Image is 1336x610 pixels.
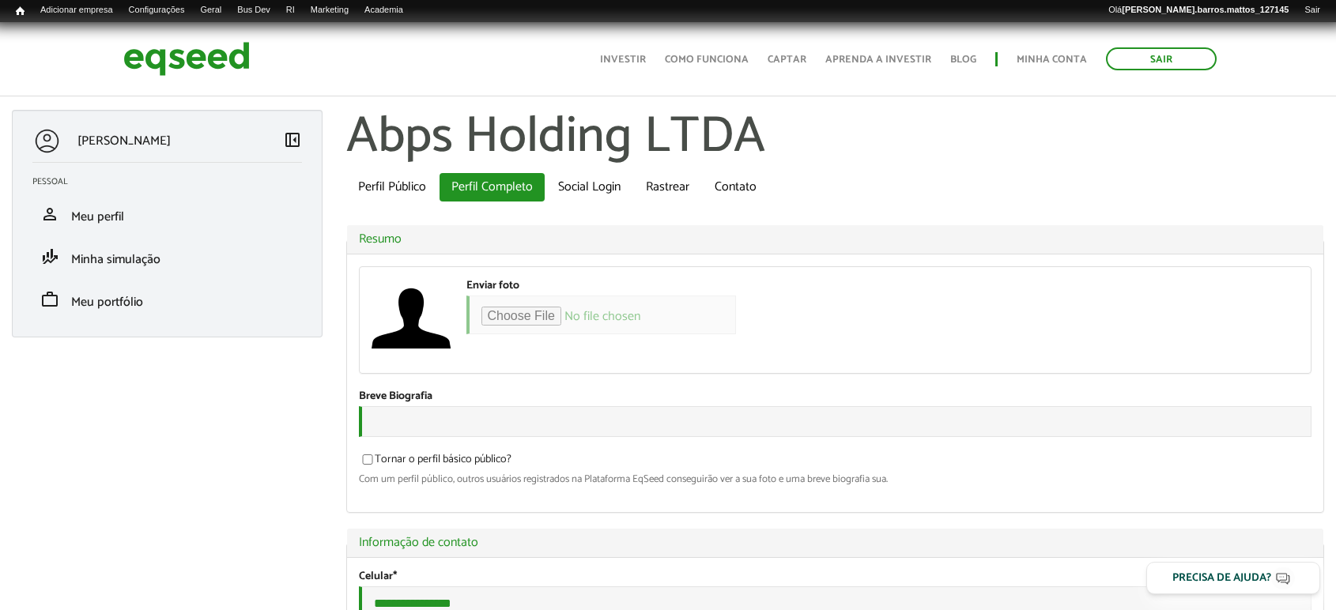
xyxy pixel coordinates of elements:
[359,474,1312,484] div: Com um perfil público, outros usuários registrados na Plataforma EqSeed conseguirão ver a sua fot...
[40,205,59,224] span: person
[71,249,160,270] span: Minha simulação
[353,454,382,465] input: Tornar o perfil básico público?
[283,130,302,149] span: left_panel_close
[1296,4,1328,17] a: Sair
[600,55,646,65] a: Investir
[32,177,314,186] h2: Pessoal
[32,290,302,309] a: workMeu portfólio
[665,55,749,65] a: Como funciona
[359,391,432,402] label: Breve Biografia
[768,55,806,65] a: Captar
[123,38,250,80] img: EqSeed
[192,4,229,17] a: Geral
[393,567,397,586] span: Este campo é obrigatório.
[32,247,302,266] a: finance_modeMinha simulação
[466,281,519,292] label: Enviar foto
[121,4,193,17] a: Configurações
[283,130,302,152] a: Colapsar menu
[229,4,278,17] a: Bus Dev
[703,173,768,201] a: Contato
[71,206,124,228] span: Meu perfil
[825,55,931,65] a: Aprenda a investir
[372,279,451,358] img: Foto de Abps Holding LTDA
[40,247,59,266] span: finance_mode
[21,193,314,235] li: Meu perfil
[1100,4,1296,17] a: Olá[PERSON_NAME].barros.mattos_127145
[32,4,121,17] a: Adicionar empresa
[1017,55,1087,65] a: Minha conta
[440,173,545,201] a: Perfil Completo
[1122,5,1289,14] strong: [PERSON_NAME].barros.mattos_127145
[359,454,511,470] label: Tornar o perfil básico público?
[546,173,632,201] a: Social Login
[40,290,59,309] span: work
[359,571,397,582] label: Celular
[634,173,701,201] a: Rastrear
[950,55,976,65] a: Blog
[32,205,302,224] a: personMeu perfil
[1106,47,1217,70] a: Sair
[359,233,1312,246] a: Resumo
[71,292,143,313] span: Meu portfólio
[372,279,451,358] a: Ver perfil do usuário.
[77,134,171,149] p: [PERSON_NAME]
[357,4,411,17] a: Academia
[278,4,303,17] a: RI
[303,4,357,17] a: Marketing
[8,4,32,19] a: Início
[346,110,1325,165] h1: Abps Holding LTDA
[359,537,1312,549] a: Informação de contato
[16,6,25,17] span: Início
[346,173,438,201] a: Perfil Público
[21,235,314,278] li: Minha simulação
[21,278,314,321] li: Meu portfólio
